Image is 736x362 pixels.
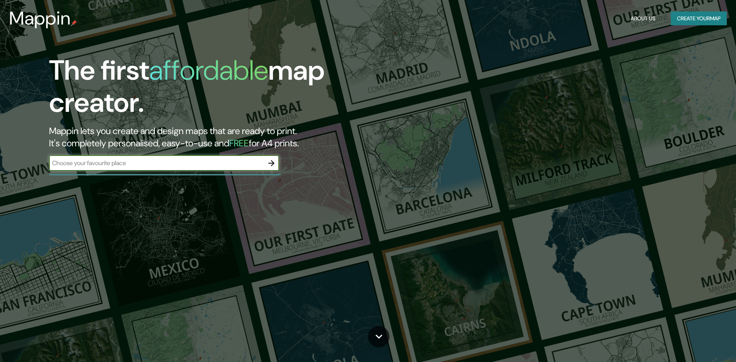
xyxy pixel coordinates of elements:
button: Create yourmap [671,11,727,26]
h1: The first map creator. [49,54,417,125]
button: About Us [628,11,659,26]
h1: affordable [149,52,268,88]
input: Choose your favourite place [49,159,264,167]
h2: Mappin lets you create and design maps that are ready to print. It's completely personalised, eas... [49,125,417,149]
img: mappin-pin [71,20,77,26]
h3: Mappin [9,8,71,29]
h5: FREE [229,137,249,149]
